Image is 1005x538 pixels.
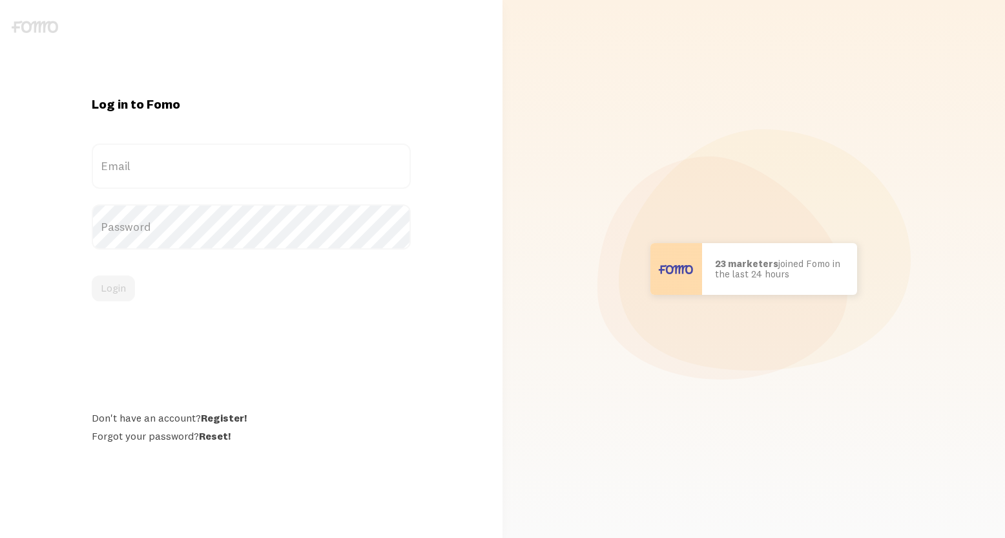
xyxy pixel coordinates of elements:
div: Forgot your password? [92,429,411,442]
h1: Log in to Fomo [92,96,411,113]
label: Email [92,144,411,189]
label: Password [92,204,411,250]
img: User avatar [650,243,702,295]
a: Register! [201,411,247,424]
img: fomo-logo-gray-b99e0e8ada9f9040e2984d0d95b3b12da0074ffd48d1e5cb62ac37fc77b0b268.svg [12,21,58,33]
a: Reset! [199,429,231,442]
div: Don't have an account? [92,411,411,424]
b: 23 marketers [715,257,778,270]
p: joined Fomo in the last 24 hours [715,259,844,280]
